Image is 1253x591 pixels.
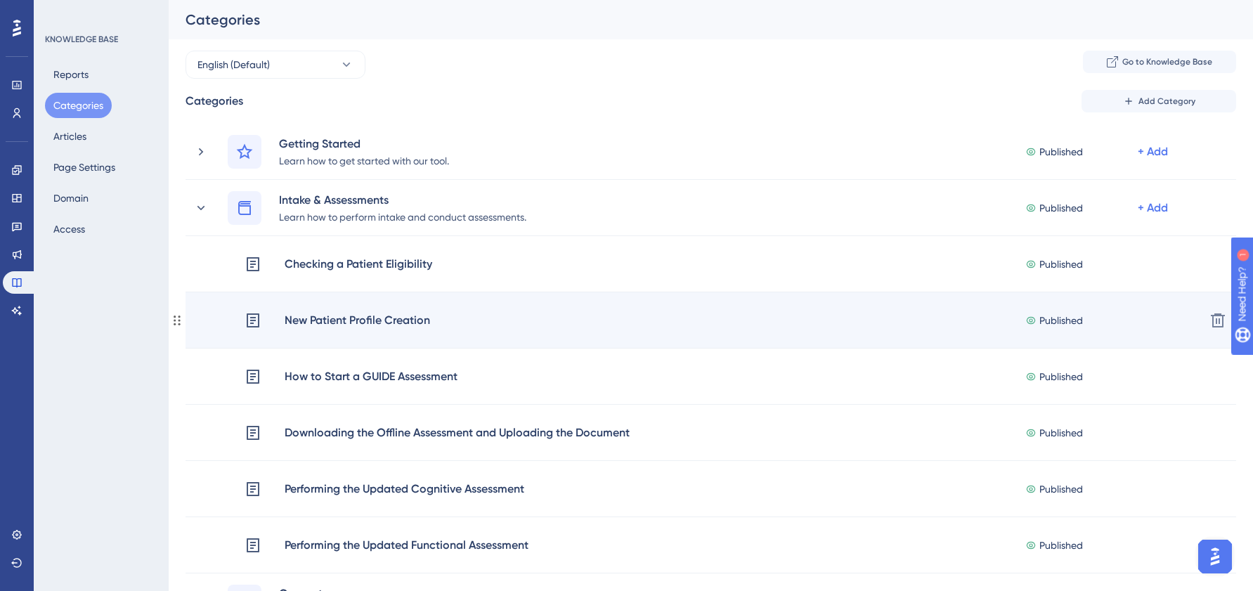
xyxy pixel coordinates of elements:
[1138,200,1168,216] div: + Add
[1039,256,1083,273] span: Published
[1039,200,1083,216] span: Published
[45,216,93,242] button: Access
[284,424,630,442] div: Downloading the Offline Assessment and Uploading the Document
[45,155,124,180] button: Page Settings
[1039,424,1083,441] span: Published
[1039,537,1083,554] span: Published
[45,124,95,149] button: Articles
[278,152,450,169] div: Learn how to get started with our tool.
[284,368,458,386] div: How to Start a GUIDE Assessment
[98,7,102,18] div: 1
[197,56,270,73] span: English (Default)
[1083,51,1236,73] button: Go to Knowledge Base
[284,311,431,330] div: New Patient Profile Creation
[1138,143,1168,160] div: + Add
[1194,535,1236,578] iframe: UserGuiding AI Assistant Launcher
[284,536,529,554] div: Performing the Updated Functional Assessment
[186,10,1201,30] div: Categories
[45,93,112,118] button: Categories
[1039,312,1083,329] span: Published
[1039,368,1083,385] span: Published
[45,186,97,211] button: Domain
[1122,56,1212,67] span: Go to Knowledge Base
[1082,90,1236,112] button: Add Category
[1039,481,1083,498] span: Published
[186,51,365,79] button: English (Default)
[278,135,450,152] div: Getting Started
[45,62,97,87] button: Reports
[1138,96,1195,107] span: Add Category
[33,4,88,20] span: Need Help?
[45,34,118,45] div: KNOWLEDGE BASE
[284,255,433,273] div: Checking a Patient Eligibility
[284,480,525,498] div: Performing the Updated Cognitive Assessment
[1039,143,1083,160] span: Published
[278,208,527,225] div: Learn how to perform intake and conduct assessments.
[186,93,243,110] div: Categories
[278,191,527,208] div: Intake & Assessments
